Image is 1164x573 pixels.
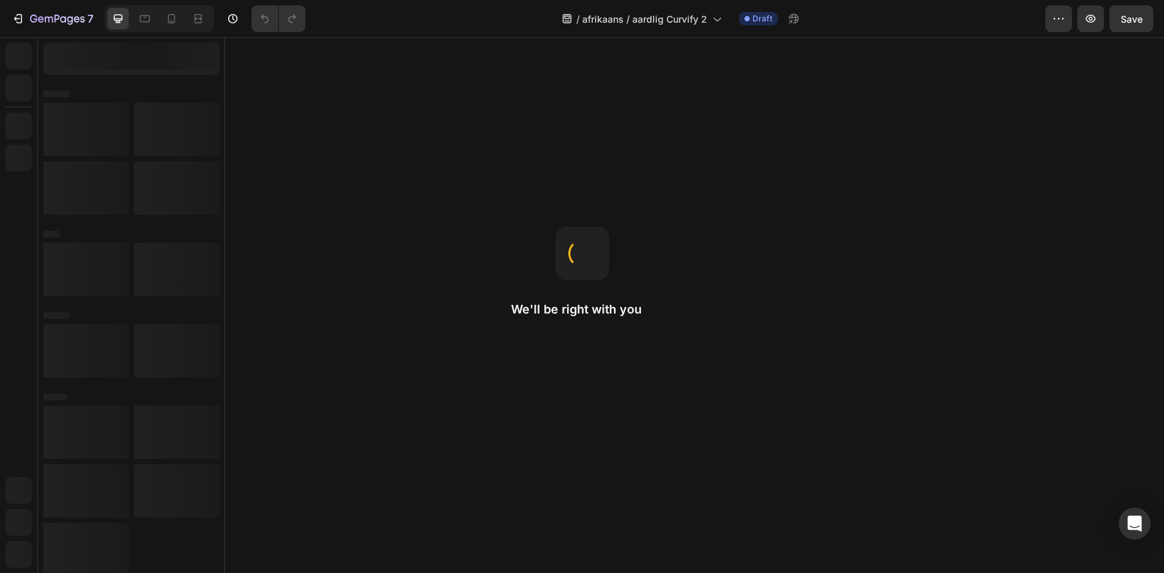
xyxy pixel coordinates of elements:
h2: We'll be right with you [511,302,654,318]
p: 7 [87,11,93,27]
div: Undo/Redo [251,5,306,32]
span: Draft [752,13,772,25]
button: 7 [5,5,99,32]
span: Save [1121,13,1143,25]
button: Save [1109,5,1153,32]
div: Open Intercom Messenger [1119,508,1151,540]
span: afrikaans / aardlig Curvify 2 [582,12,707,26]
span: / [576,12,580,26]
